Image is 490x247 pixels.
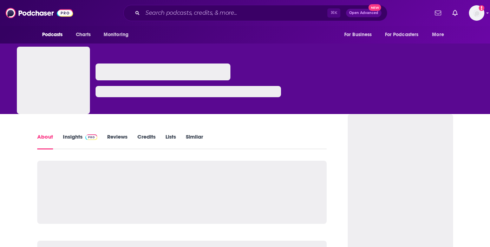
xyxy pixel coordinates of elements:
a: Show notifications dropdown [450,7,460,19]
span: Monitoring [104,30,129,40]
span: Charts [76,30,91,40]
button: open menu [380,28,429,41]
button: Show profile menu [469,5,484,21]
a: Credits [137,133,156,149]
button: open menu [99,28,138,41]
input: Search podcasts, credits, & more... [143,7,327,19]
span: For Business [344,30,372,40]
a: InsightsPodchaser Pro [63,133,98,149]
a: Similar [186,133,203,149]
a: About [37,133,53,149]
span: Logged in as lily.gordon [469,5,484,21]
svg: Add a profile image [479,5,484,11]
a: Show notifications dropdown [432,7,444,19]
button: Open AdvancedNew [346,9,381,17]
img: Podchaser - Follow, Share and Rate Podcasts [6,6,73,20]
span: New [368,4,381,11]
span: More [432,30,444,40]
img: Podchaser Pro [85,134,98,140]
button: open menu [427,28,453,41]
span: Podcasts [42,30,63,40]
button: open menu [339,28,381,41]
span: ⌘ K [327,8,340,18]
span: For Podcasters [385,30,419,40]
div: Search podcasts, credits, & more... [123,5,387,21]
button: open menu [37,28,72,41]
a: Lists [165,133,176,149]
span: Open Advanced [349,11,378,15]
img: User Profile [469,5,484,21]
a: Charts [71,28,95,41]
a: Reviews [107,133,128,149]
